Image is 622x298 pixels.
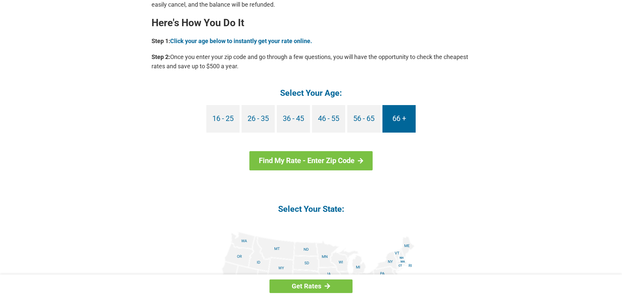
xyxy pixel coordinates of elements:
h4: Select Your State: [152,204,470,214]
b: Step 1: [152,37,170,44]
h4: Select Your Age: [152,88,470,98]
p: Once you enter your zip code and go through a few questions, you will have the opportunity to che... [152,52,470,71]
b: Step 2: [152,53,170,60]
a: 36 - 45 [277,105,310,133]
a: 26 - 35 [242,105,275,133]
h2: Here's How You Do It [152,18,470,28]
a: Get Rates [269,279,353,293]
a: Find My Rate - Enter Zip Code [250,151,373,170]
a: 46 - 55 [312,105,345,133]
a: 66 + [382,105,416,133]
a: Click your age below to instantly get your rate online. [170,37,312,44]
a: 16 - 25 [206,105,240,133]
a: 56 - 65 [347,105,380,133]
